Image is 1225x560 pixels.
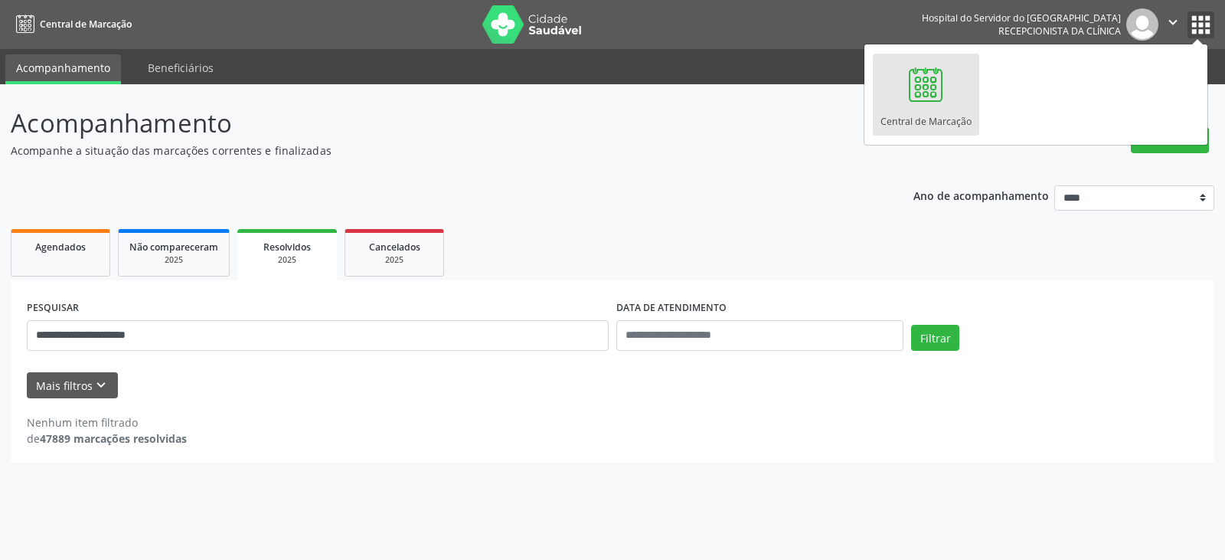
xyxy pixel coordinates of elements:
[11,104,853,142] p: Acompanhamento
[998,25,1121,38] span: Recepcionista da clínica
[616,296,727,320] label: DATA DE ATENDIMENTO
[263,241,311,254] span: Resolvidos
[248,254,326,266] div: 2025
[922,11,1121,25] div: Hospital do Servidor do [GEOGRAPHIC_DATA]
[40,431,187,446] strong: 47889 marcações resolvidas
[11,142,853,159] p: Acompanhe a situação das marcações correntes e finalizadas
[35,241,86,254] span: Agendados
[1165,14,1181,31] i: 
[911,325,959,351] button: Filtrar
[356,254,433,266] div: 2025
[27,372,118,399] button: Mais filtroskeyboard_arrow_down
[40,18,132,31] span: Central de Marcação
[129,241,218,254] span: Não compareceram
[1187,11,1214,38] button: apps
[27,296,79,320] label: PESQUISAR
[27,431,187,447] div: de
[93,377,109,394] i: keyboard_arrow_down
[11,11,132,37] a: Central de Marcação
[27,414,187,431] div: Nenhum item filtrado
[137,54,224,81] a: Beneficiários
[1158,8,1187,41] button: 
[873,54,979,136] a: Central de Marcação
[369,241,420,254] span: Cancelados
[913,185,1049,205] p: Ano de acompanhamento
[1126,8,1158,41] img: img
[5,54,121,84] a: Acompanhamento
[129,254,218,266] div: 2025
